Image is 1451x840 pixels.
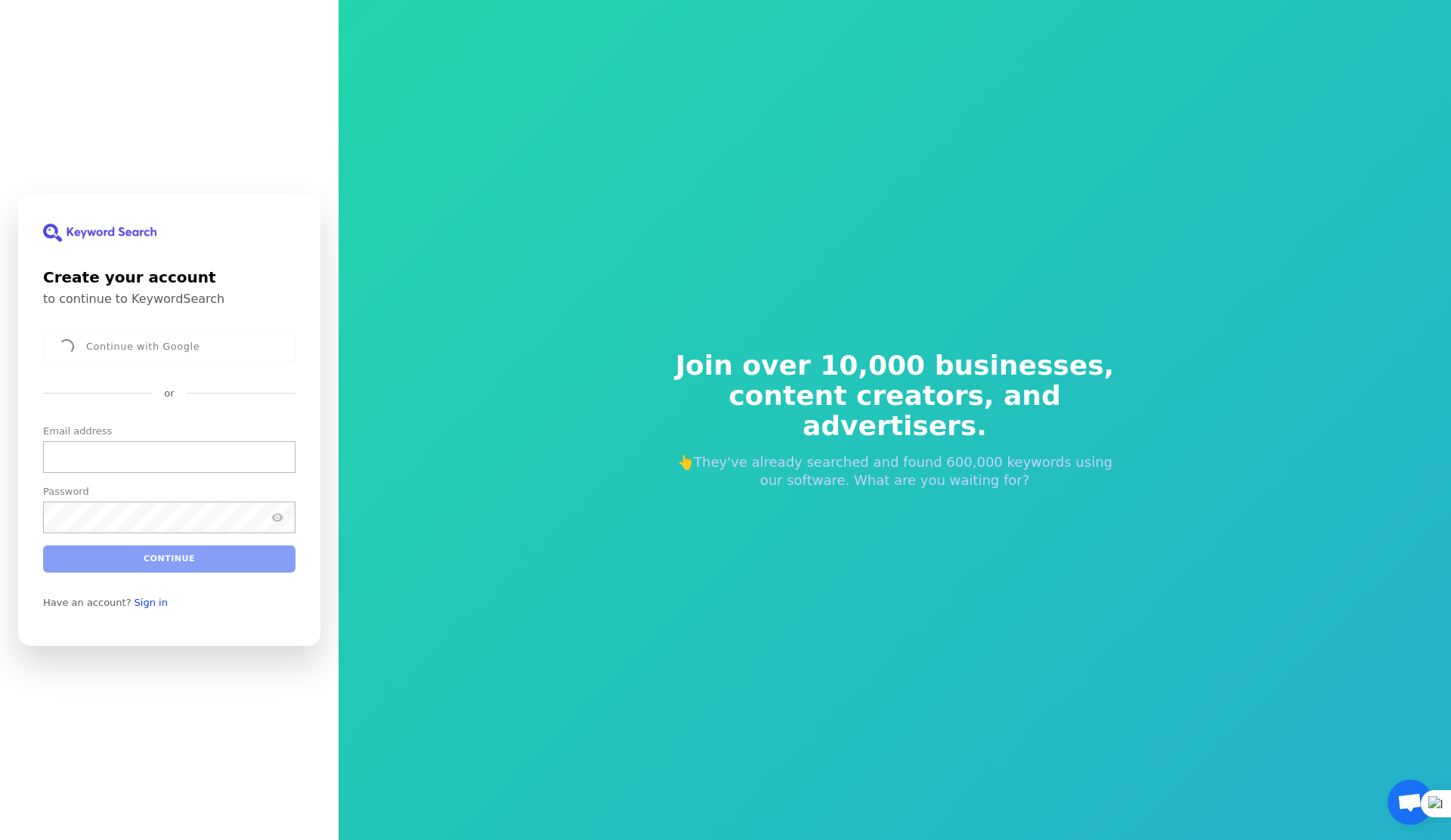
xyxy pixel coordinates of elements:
a: Open chat [1388,780,1433,825]
span: Have an account? [43,597,131,609]
h1: Create your account [43,266,295,289]
img: KeywordSearch [43,224,156,242]
p: to continue to KeywordSearch [43,292,295,307]
span: content creators, and advertisers. [665,381,1125,441]
p: or [164,387,174,400]
p: 👆They've already searched and found 600,000 keywords using our software. What are you waiting for? [665,453,1125,489]
a: Sign in [135,597,168,609]
span: Join over 10,000 businesses, [665,351,1125,381]
button: Show password [268,508,286,527]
